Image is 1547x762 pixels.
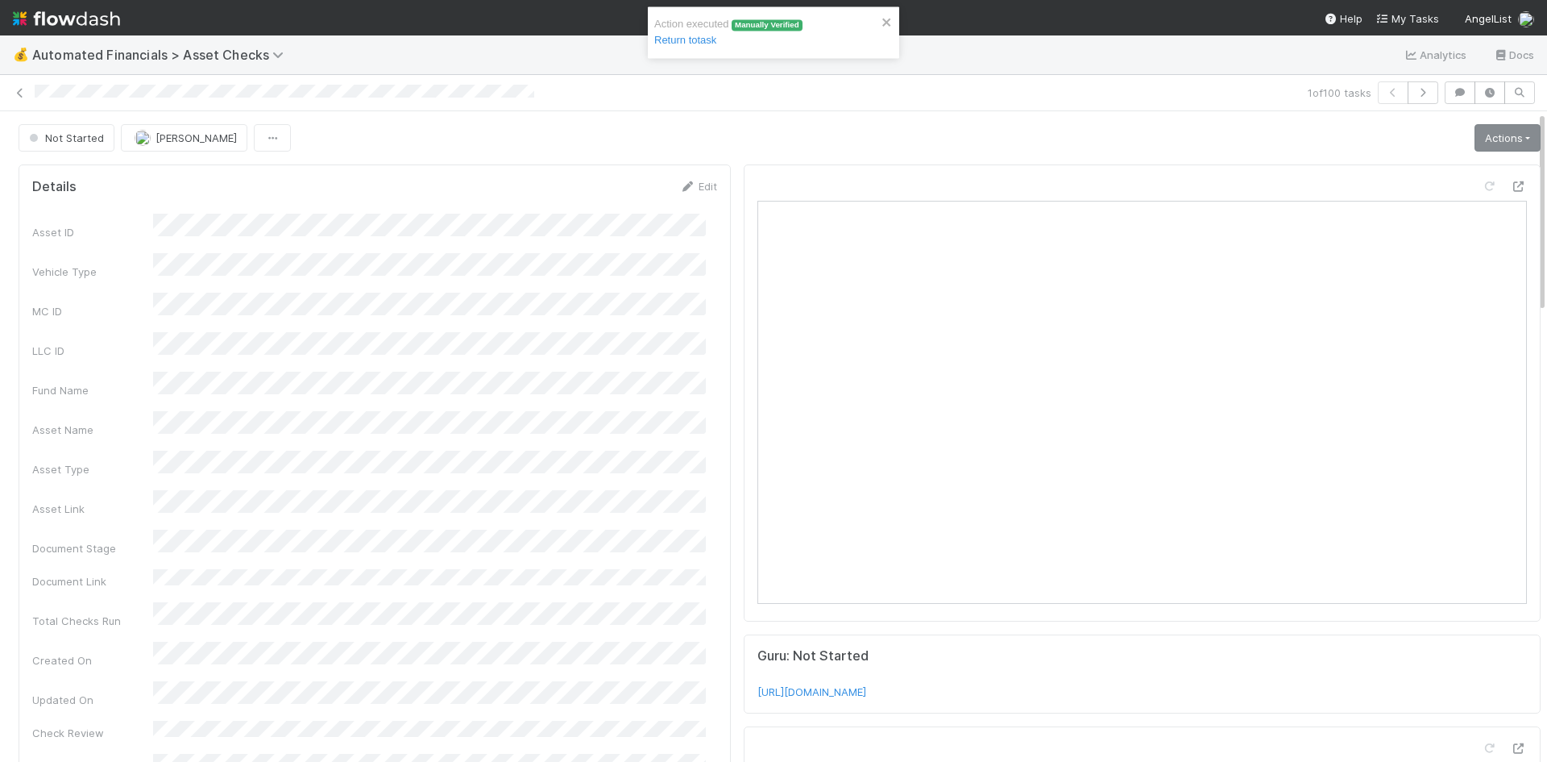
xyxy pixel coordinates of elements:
div: Check Review [32,725,153,741]
img: avatar_99e80e95-8f0d-4917-ae3c-b5dad577a2b5.png [135,130,151,146]
div: Asset ID [32,224,153,240]
a: Edit [679,180,717,193]
button: [PERSON_NAME] [121,124,247,152]
a: [URL][DOMAIN_NAME] [757,685,866,698]
div: Fund Name [32,382,153,398]
div: Updated On [32,692,153,708]
span: 💰 [13,48,29,61]
div: Document Link [32,573,153,589]
a: My Tasks [1375,10,1439,27]
div: Help [1324,10,1362,27]
div: Vehicle Type [32,264,153,280]
div: MC ID [32,303,153,319]
h5: Guru: Not Started [757,648,1527,664]
div: Asset Link [32,501,153,517]
span: My Tasks [1375,12,1439,25]
a: Docs [1493,45,1534,65]
a: Analytics [1404,45,1467,65]
div: Total Checks Run [32,613,153,629]
h5: Details [32,179,77,195]
span: [PERSON_NAME] [156,131,237,144]
span: 1 of 100 tasks [1308,85,1371,101]
img: avatar_99e80e95-8f0d-4917-ae3c-b5dad577a2b5.png [1518,11,1534,27]
span: Automated Financials > Asset Checks [32,47,292,63]
button: Not Started [19,124,114,152]
span: AngelList [1465,12,1512,25]
div: Document Stage [32,540,153,556]
div: Asset Name [32,422,153,438]
div: Asset Type [32,461,153,477]
div: LLC ID [32,343,153,359]
img: logo-inverted-e16ddd16eac7371096b0.svg [13,5,120,32]
span: Not Started [26,131,104,144]
div: Created On [32,652,153,668]
a: Actions [1474,124,1541,152]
